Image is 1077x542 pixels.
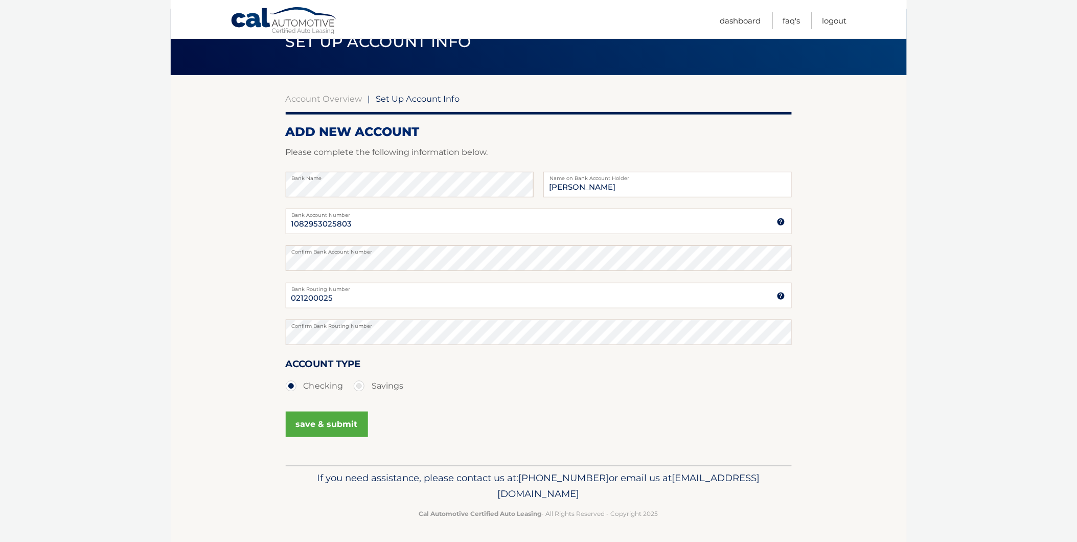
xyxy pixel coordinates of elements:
[292,470,785,503] p: If you need assistance, please contact us at: or email us at
[286,172,534,180] label: Bank Name
[419,510,542,517] strong: Cal Automotive Certified Auto Leasing
[368,94,371,104] span: |
[822,12,847,29] a: Logout
[286,32,471,51] span: Set Up Account Info
[286,145,792,160] p: Please complete the following information below.
[286,209,792,217] label: Bank Account Number
[231,7,338,36] a: Cal Automotive
[720,12,761,29] a: Dashboard
[354,376,404,396] label: Savings
[286,94,362,104] a: Account Overview
[543,172,791,180] label: Name on Bank Account Holder
[519,472,609,484] span: [PHONE_NUMBER]
[286,412,368,437] button: save & submit
[286,124,792,140] h2: ADD NEW ACCOUNT
[286,209,792,234] input: Bank Account Number
[783,12,800,29] a: FAQ's
[286,320,792,328] label: Confirm Bank Routing Number
[543,172,791,197] input: Name on Account (Account Holder Name)
[777,292,785,300] img: tooltip.svg
[286,356,361,375] label: Account Type
[376,94,460,104] span: Set Up Account Info
[286,283,792,291] label: Bank Routing Number
[292,508,785,519] p: - All Rights Reserved - Copyright 2025
[777,218,785,226] img: tooltip.svg
[286,283,792,308] input: Bank Routing Number
[286,376,343,396] label: Checking
[286,245,792,254] label: Confirm Bank Account Number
